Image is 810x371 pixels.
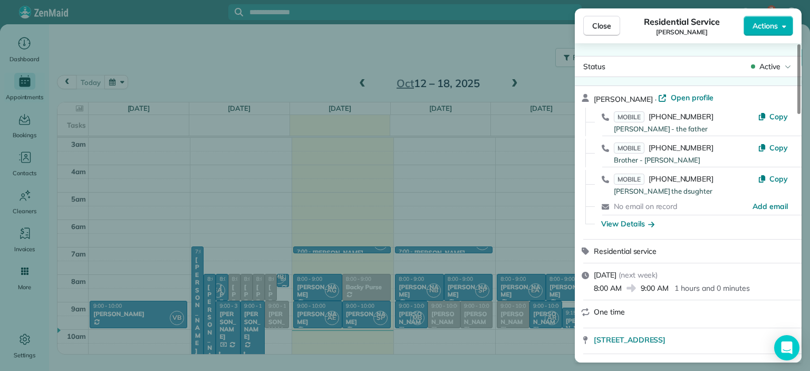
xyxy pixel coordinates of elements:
[619,270,658,280] span: ( next week )
[592,21,611,31] span: Close
[653,95,659,103] span: ·
[656,28,708,36] span: [PERSON_NAME]
[614,142,644,154] span: MOBILE
[614,174,713,184] a: MOBILE[PHONE_NUMBER]
[614,202,677,211] span: No email on record
[649,143,713,153] span: [PHONE_NUMBER]
[614,111,644,122] span: MOBILE
[583,16,620,36] button: Close
[769,174,788,184] span: Copy
[758,174,788,184] button: Copy
[594,94,653,104] span: [PERSON_NAME]
[614,142,713,153] a: MOBILE[PHONE_NUMBER]
[614,111,713,122] a: MOBILE[PHONE_NUMBER]
[601,218,654,229] button: View Details
[769,112,788,121] span: Copy
[594,270,616,280] span: [DATE]
[759,61,780,72] span: Active
[614,174,644,185] span: MOBILE
[649,174,713,184] span: [PHONE_NUMBER]
[745,361,792,370] span: Setup ratings
[753,201,788,212] a: Add email
[671,92,713,103] span: Open profile
[753,21,778,31] span: Actions
[614,155,758,166] div: Brother - [PERSON_NAME]
[783,335,795,347] button: Open access information
[614,124,758,135] div: [PERSON_NAME] - the father
[745,360,792,371] button: Setup ratings
[594,307,625,317] span: One time
[758,111,788,122] button: Copy
[644,15,719,28] span: Residential Service
[594,335,783,345] a: [STREET_ADDRESS]
[769,143,788,153] span: Copy
[658,92,713,103] a: Open profile
[594,335,666,345] span: [STREET_ADDRESS]
[758,142,788,153] button: Copy
[641,283,669,293] span: 9:00 AM
[594,246,657,256] span: Residential service
[614,186,758,197] div: [PERSON_NAME] the dsughter
[594,283,622,293] span: 8:00 AM
[774,335,799,360] div: Open Intercom Messenger
[583,62,605,71] span: Status
[649,112,713,121] span: [PHONE_NUMBER]
[674,283,749,293] p: 1 hours and 0 minutes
